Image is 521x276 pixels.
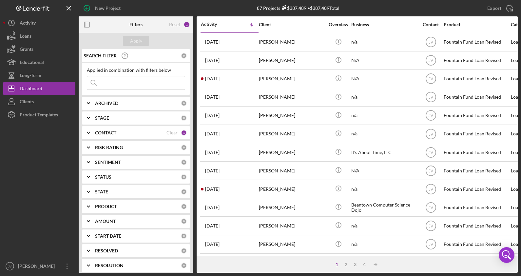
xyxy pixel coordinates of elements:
div: n/a [351,107,417,124]
a: Dashboard [3,82,75,95]
div: 0 [181,159,187,165]
text: JV [428,187,433,191]
b: CONTACT [95,130,116,135]
div: Dashboard [20,82,42,97]
div: 0 [181,174,187,180]
time: 2025-08-01 13:19 [205,131,220,136]
button: Clients [3,95,75,108]
text: JV [428,168,433,173]
div: Fountain Fund Loan Revised [444,125,509,143]
div: 87 Projects • $387,489 Total [257,5,339,11]
div: 0 [181,145,187,150]
div: Fountain Fund Loan Revised [444,199,509,216]
div: Activity [20,16,36,31]
div: [PERSON_NAME] [259,33,324,51]
div: [PERSON_NAME] [259,217,324,234]
b: RISK RATING [95,145,123,150]
time: 2025-06-23 00:53 [205,242,220,247]
div: 0 [181,189,187,195]
div: Product [444,22,509,27]
div: N/A [351,52,417,69]
time: 2025-06-23 20:30 [205,223,220,228]
button: Loans [3,30,75,43]
text: JV [428,242,433,247]
b: STATUS [95,174,111,180]
text: JV [428,224,433,228]
button: Educational [3,56,75,69]
b: AMOUNT [95,219,116,224]
div: Clear [166,130,178,135]
div: Clients [20,95,34,110]
div: Reset [169,22,180,27]
div: n/a [351,89,417,106]
div: n/a [351,125,417,143]
div: 0 [181,233,187,239]
b: SEARCH FILTER [84,53,117,58]
div: Fountain Fund Loan Revised [444,144,509,161]
div: 0 [181,115,187,121]
button: Export [481,2,518,15]
text: JV [428,113,433,118]
time: 2025-09-09 16:06 [205,39,220,45]
time: 2025-07-17 19:23 [205,187,220,192]
div: Overview [326,22,351,27]
div: [PERSON_NAME] [259,107,324,124]
time: 2025-08-05 02:36 [205,113,220,118]
time: 2025-09-09 13:54 [205,58,220,63]
div: Long-Term [20,69,41,84]
div: Export [487,2,501,15]
b: Filters [129,22,143,27]
div: $387,489 [280,5,306,11]
text: JV [428,77,433,81]
time: 2025-07-20 10:40 [205,168,220,173]
div: Fountain Fund Loan Revised [444,162,509,179]
div: 0 [181,248,187,254]
div: Fountain Fund Loan Revised [444,52,509,69]
div: 0 [181,53,187,59]
div: [PERSON_NAME] [259,144,324,161]
div: Open Intercom Messenger [499,247,514,263]
time: 2025-07-29 13:55 [205,150,220,155]
div: Fountain Fund Loan Revised [444,89,509,106]
div: n/a [351,236,417,253]
div: [PERSON_NAME] [259,162,324,179]
div: N/A [351,162,417,179]
div: [PERSON_NAME] [259,125,324,143]
button: New Project [79,2,127,15]
div: Grants [20,43,33,57]
div: n/a [351,180,417,198]
b: RESOLVED [95,248,118,253]
button: Long-Term [3,69,75,82]
div: 0 [181,218,187,224]
div: Contact [418,22,443,27]
b: RESOLUTION [95,263,124,268]
div: Product Templates [20,108,58,123]
div: [PERSON_NAME] [16,260,59,274]
div: Fountain Fund Loan Revised [444,254,509,271]
b: START DATE [95,233,121,239]
div: It's About Time, LLC [351,144,417,161]
div: [PERSON_NAME] [259,89,324,106]
text: JV [428,58,433,63]
div: Beantown Computer Science Dojo [351,199,417,216]
text: JV [428,40,433,45]
div: 0 [181,204,187,209]
b: PRODUCT [95,204,117,209]
div: [PERSON_NAME] [259,52,324,69]
a: Grants [3,43,75,56]
div: Fountain Fund Loan Revised [444,70,509,88]
div: Applied in combination with filters below [87,68,185,73]
div: Fountain Fund Loan Revised [444,236,509,253]
div: 1 [332,262,341,267]
button: Product Templates [3,108,75,121]
text: JV [428,150,433,155]
div: Client [259,22,324,27]
button: Apply [123,36,149,46]
div: Activity [201,22,230,27]
a: Activity [3,16,75,30]
div: Fountain Fund Loan Revised [444,33,509,51]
